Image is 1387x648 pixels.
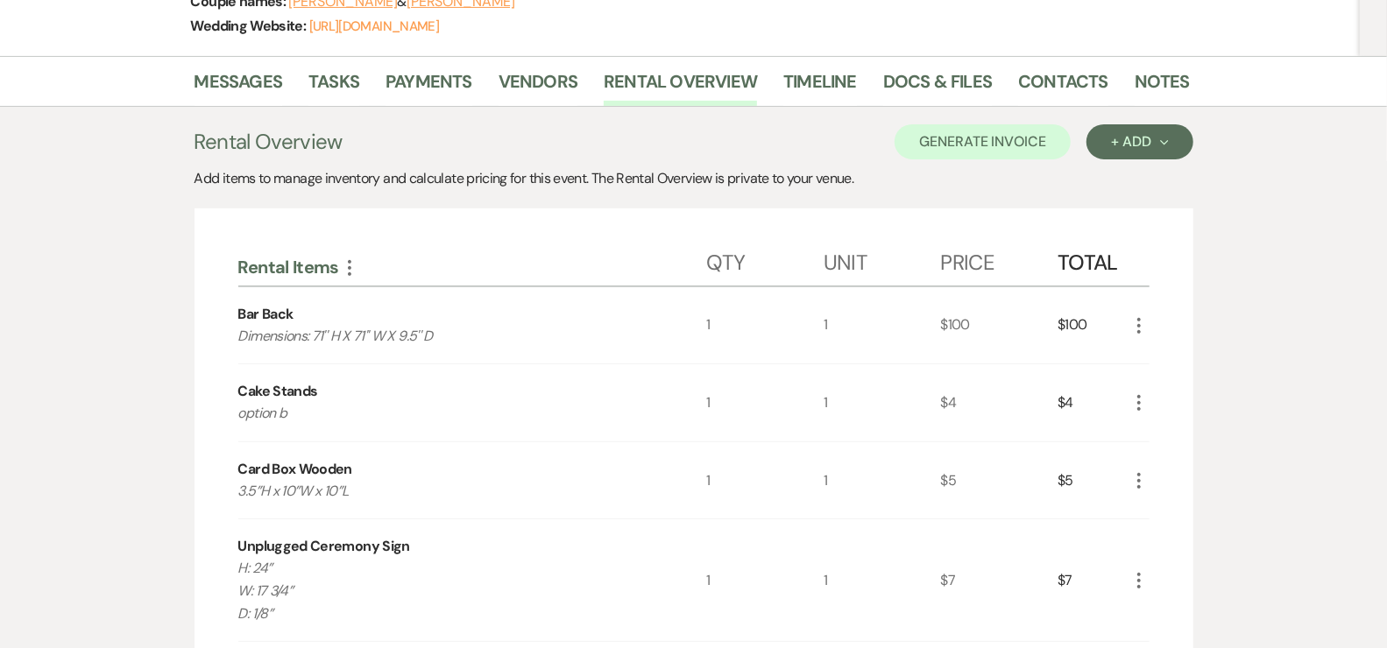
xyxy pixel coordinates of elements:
[238,557,660,624] p: H: 24” W: 17 3/4” D: 1/8”
[941,442,1058,519] div: $5
[238,480,660,503] p: 3.5”H x 10”W x 10”L
[883,67,992,106] a: Docs & Files
[941,364,1058,441] div: $4
[1111,135,1168,149] div: + Add
[308,67,359,106] a: Tasks
[824,364,941,441] div: 1
[824,519,941,641] div: 1
[1058,519,1128,641] div: $7
[238,536,410,557] div: Unplugged Ceremony Sign
[1058,364,1128,441] div: $4
[604,67,757,106] a: Rental Overview
[895,124,1071,159] button: Generate Invoice
[195,67,283,106] a: Messages
[824,442,941,519] div: 1
[706,233,824,285] div: Qty
[195,168,1193,189] div: Add items to manage inventory and calculate pricing for this event. The Rental Overview is privat...
[706,364,824,441] div: 1
[309,18,439,35] a: [URL][DOMAIN_NAME]
[941,287,1058,364] div: $100
[706,519,824,641] div: 1
[706,442,824,519] div: 1
[783,67,857,106] a: Timeline
[941,233,1058,285] div: Price
[1058,233,1128,285] div: Total
[1058,287,1128,364] div: $100
[1058,442,1128,519] div: $5
[191,17,309,35] span: Wedding Website:
[238,304,294,325] div: Bar Back
[238,256,707,278] div: Rental Items
[1135,67,1190,106] a: Notes
[238,325,660,348] p: Dimensions: 71'' H X 71'' W X 9.5'' D
[706,287,824,364] div: 1
[238,402,660,425] p: option b
[238,459,352,480] div: Card Box Wooden
[941,519,1058,641] div: $7
[195,126,343,158] h3: Rental Overview
[499,67,577,106] a: Vendors
[386,67,472,106] a: Payments
[1018,67,1108,106] a: Contacts
[824,233,941,285] div: Unit
[824,287,941,364] div: 1
[1086,124,1192,159] button: + Add
[238,381,318,402] div: Cake Stands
